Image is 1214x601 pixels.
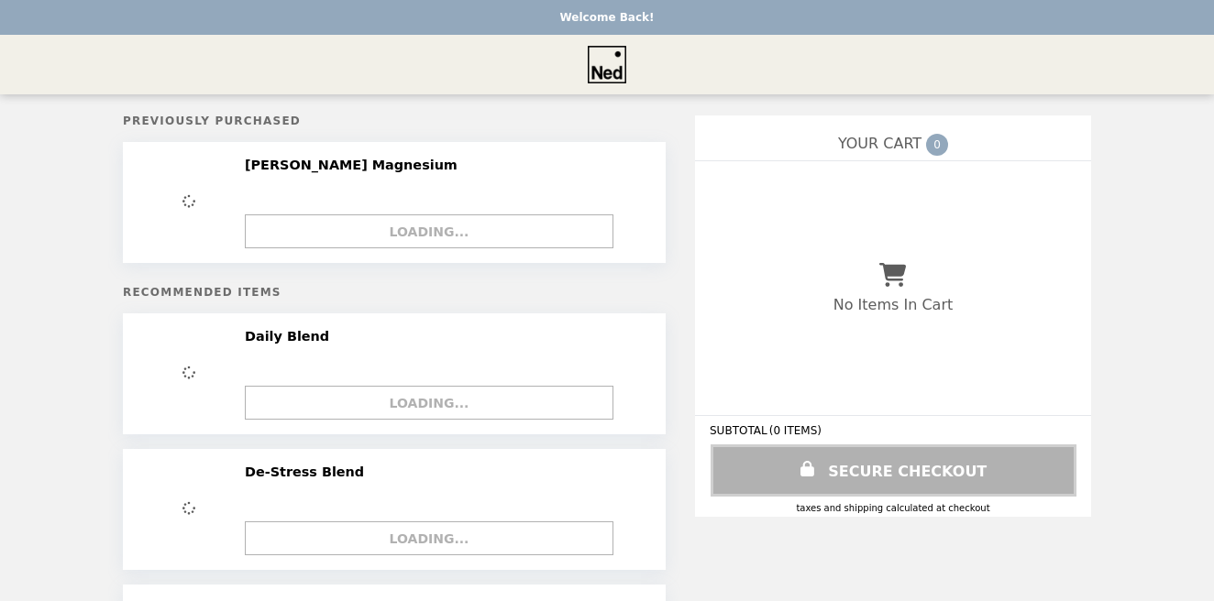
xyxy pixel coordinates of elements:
span: 0 [926,134,948,156]
h2: Daily Blend [245,328,337,344]
p: No Items In Cart [833,296,953,313]
h2: [PERSON_NAME] Magnesium [245,157,465,173]
span: YOUR CART [838,135,922,152]
h2: De-Stress Blend [245,464,371,480]
img: Brand Logo [588,46,626,83]
h5: Recommended Items [123,286,666,299]
div: Taxes and Shipping calculated at checkout [710,503,1076,513]
p: Welcome Back! [559,11,654,24]
span: ( 0 ITEMS ) [769,424,822,437]
span: SUBTOTAL [710,424,769,437]
h5: Previously Purchased [123,115,666,127]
